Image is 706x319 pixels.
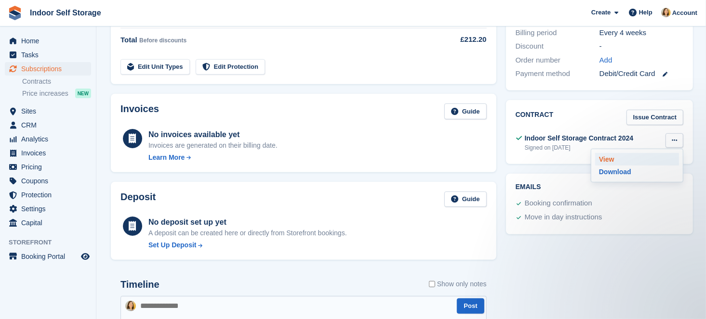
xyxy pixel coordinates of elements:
div: Signed on [DATE] [525,143,634,152]
div: No invoices available yet [148,129,278,140]
a: Contracts [22,77,91,86]
a: menu [5,174,91,188]
a: menu [5,118,91,132]
span: Capital [21,216,79,230]
div: Move in day instructions [525,212,602,223]
a: Add [599,55,613,66]
div: £212.20 [430,34,486,45]
div: Booking confirmation [525,198,592,209]
a: menu [5,188,91,202]
span: Protection [21,188,79,202]
div: Set Up Deposit [148,240,197,250]
h2: Emails [516,183,683,191]
label: Show only notes [429,279,487,289]
span: Help [639,8,653,17]
span: Invoices [21,146,79,160]
span: Subscriptions [21,62,79,76]
button: Post [457,298,484,314]
div: NEW [75,89,91,98]
h2: Timeline [120,279,160,290]
span: Sites [21,104,79,118]
a: Preview store [80,251,91,262]
div: Indoor Self Storage Contract 2024 [525,133,634,143]
span: Pricing [21,160,79,174]
div: Invoices are generated on their billing date. [148,140,278,151]
span: Analytics [21,132,79,146]
a: menu [5,34,91,48]
a: menu [5,132,91,146]
img: Emma Higgins [661,8,671,17]
a: Price increases NEW [22,88,91,99]
a: menu [5,48,91,62]
h2: Contract [516,110,554,126]
span: Home [21,34,79,48]
div: Debit/Credit Card [599,68,683,79]
a: Issue Contract [626,110,683,126]
div: Learn More [148,153,185,163]
a: menu [5,104,91,118]
div: Payment method [516,68,599,79]
a: Indoor Self Storage [26,5,105,21]
span: Settings [21,202,79,216]
a: Guide [444,191,487,207]
span: Price increases [22,89,68,98]
img: stora-icon-8386f47178a22dfd0bd8f6a31ec36ba5ce8667c1dd55bd0f319d3a0aa187defe.svg [8,6,22,20]
span: Booking Portal [21,250,79,263]
span: Storefront [9,238,96,247]
input: Show only notes [429,279,435,289]
div: Discount [516,41,599,52]
a: Learn More [148,153,278,163]
span: Coupons [21,174,79,188]
span: Before discounts [139,37,186,44]
a: Edit Unit Types [120,59,190,75]
a: View [595,153,679,166]
a: Guide [444,103,487,119]
h2: Invoices [120,103,159,119]
div: No deposit set up yet [148,217,347,228]
a: menu [5,202,91,216]
h2: Deposit [120,191,156,207]
span: CRM [21,118,79,132]
a: menu [5,146,91,160]
span: Total [120,36,137,44]
div: Order number [516,55,599,66]
img: Emma Higgins [125,301,136,311]
span: Account [672,8,697,18]
a: Edit Protection [196,59,265,75]
div: - [599,41,683,52]
div: Billing period [516,27,599,38]
a: menu [5,160,91,174]
a: menu [5,62,91,76]
a: menu [5,250,91,263]
div: Every 4 weeks [599,27,683,38]
p: A deposit can be created here or directly from Storefront bookings. [148,228,347,238]
a: Download [595,166,679,178]
span: Create [591,8,611,17]
a: menu [5,216,91,230]
span: Tasks [21,48,79,62]
a: Set Up Deposit [148,240,347,250]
